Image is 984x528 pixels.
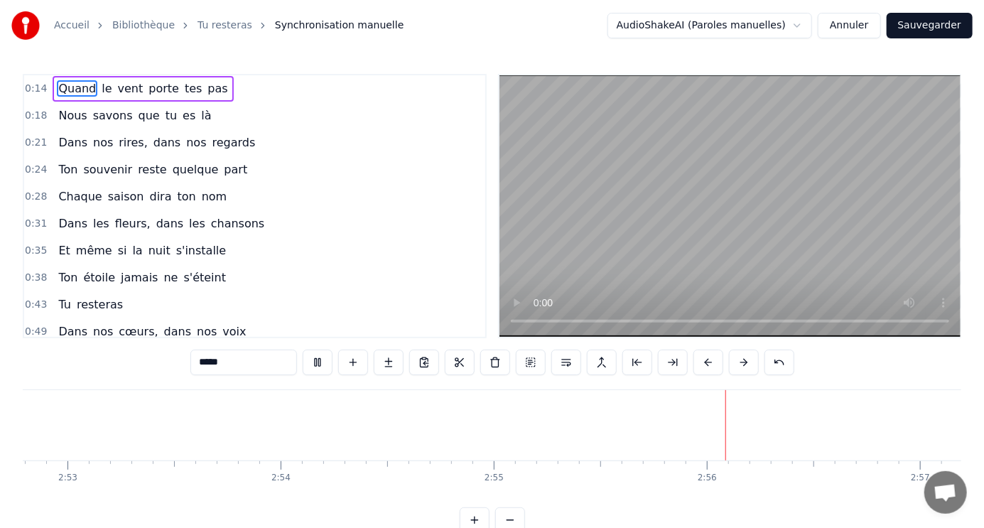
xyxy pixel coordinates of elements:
[485,473,504,484] div: 2:55
[25,244,47,258] span: 0:35
[57,80,97,97] span: Quand
[147,242,172,259] span: nuit
[206,80,229,97] span: pas
[911,473,930,484] div: 2:57
[222,161,249,178] span: part
[117,80,145,97] span: vent
[75,296,124,313] span: resteras
[82,161,134,178] span: souvenir
[818,13,880,38] button: Annuler
[57,188,103,205] span: Chaque
[271,473,291,484] div: 2:54
[176,188,198,205] span: ton
[195,323,218,340] span: nos
[155,215,185,232] span: dans
[57,269,79,286] span: Ton
[200,188,229,205] span: nom
[210,215,266,232] span: chansons
[198,18,252,33] a: Tu resteras
[164,107,178,124] span: tu
[185,134,207,151] span: nos
[57,107,88,124] span: Nous
[57,215,89,232] span: Dans
[92,323,114,340] span: nos
[25,163,47,177] span: 0:24
[25,298,47,312] span: 0:43
[137,107,161,124] span: que
[117,134,149,151] span: rires,
[200,107,212,124] span: là
[924,471,967,514] div: Ouvrir le chat
[25,271,47,285] span: 0:38
[183,80,203,97] span: tes
[887,13,973,38] button: Sauvegarder
[92,215,111,232] span: les
[57,134,89,151] span: Dans
[54,18,404,33] nav: breadcrumb
[211,134,257,151] span: regards
[119,269,159,286] span: jamais
[698,473,717,484] div: 2:56
[221,323,247,340] span: voix
[181,107,197,124] span: es
[92,107,134,124] span: savons
[25,109,47,123] span: 0:18
[92,134,114,151] span: nos
[54,18,90,33] a: Accueil
[11,11,40,40] img: youka
[25,190,47,204] span: 0:28
[107,188,146,205] span: saison
[57,161,79,178] span: Ton
[25,325,47,339] span: 0:49
[82,269,117,286] span: étoile
[163,323,193,340] span: dans
[57,323,89,340] span: Dans
[152,134,182,151] span: dans
[182,269,227,286] span: s'éteint
[25,217,47,231] span: 0:31
[147,80,180,97] span: porte
[136,161,168,178] span: reste
[57,296,72,313] span: Tu
[275,18,404,33] span: Synchronisation manuelle
[114,215,152,232] span: fleurs,
[25,82,47,96] span: 0:14
[175,242,227,259] span: s'installe
[148,188,173,205] span: dira
[117,323,159,340] span: cœurs,
[171,161,220,178] span: quelque
[25,136,47,150] span: 0:21
[131,242,144,259] span: la
[75,242,114,259] span: même
[117,242,129,259] span: si
[100,80,113,97] span: le
[188,215,207,232] span: les
[163,269,180,286] span: ne
[112,18,175,33] a: Bibliothèque
[57,242,71,259] span: Et
[58,473,77,484] div: 2:53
